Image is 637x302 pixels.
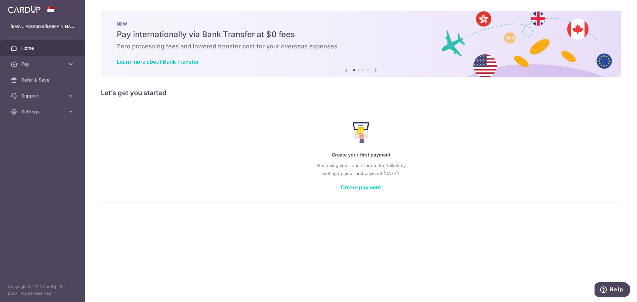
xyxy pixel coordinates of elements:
span: Help [15,5,29,11]
span: Settings [21,108,65,115]
span: Home [21,45,65,51]
span: Support [21,92,65,99]
h5: Let’s get you started [101,88,621,98]
p: Start using your credit card to the fullest by setting up your first payment [DATE]! [114,161,607,177]
p: NEW [117,21,605,27]
h6: Zero processing fees and lowered transfer cost for your overseas expenses [117,42,605,50]
span: Refer & Save [21,77,65,83]
img: Make Payment [353,122,370,143]
p: [EMAIL_ADDRESS][DOMAIN_NAME] [11,23,74,30]
a: Learn more about Bank Transfer [117,58,199,65]
img: Bank transfer banner [101,11,621,77]
h5: Pay internationally via Bank Transfer at $0 fees [117,29,605,40]
a: Create payment [341,184,381,191]
p: Create your first payment [114,151,607,159]
span: Pay [21,61,65,67]
iframe: Opens a widget where you can find more information [595,282,630,299]
img: CardUp [8,5,40,13]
